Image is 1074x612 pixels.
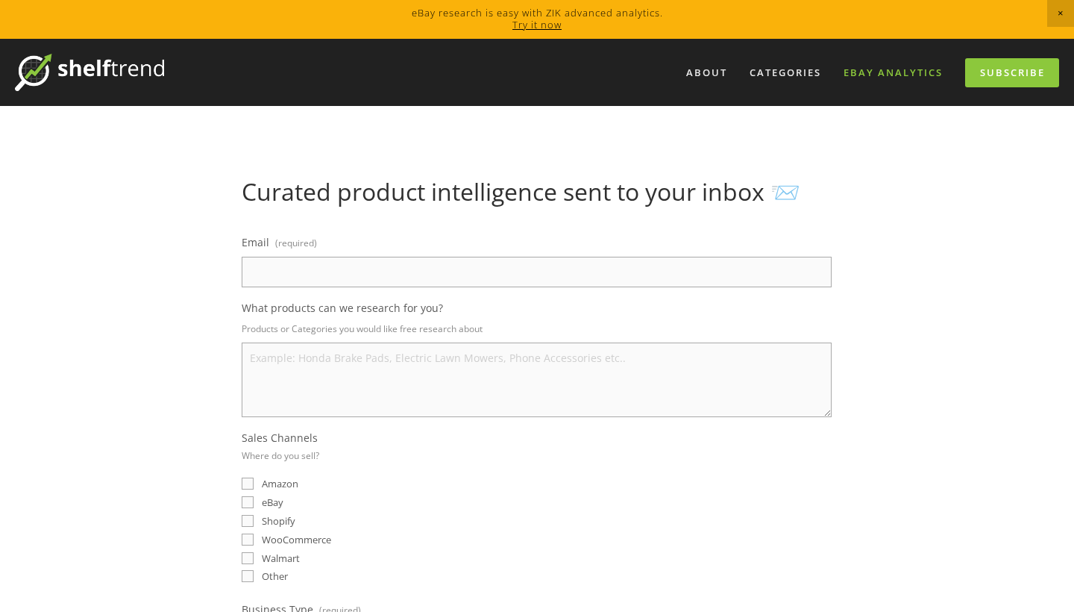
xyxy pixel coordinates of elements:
h1: Curated product intelligence sent to your inbox 📨 [242,178,832,206]
a: Subscribe [965,58,1059,87]
input: Amazon [242,478,254,490]
span: WooCommerce [262,533,331,546]
a: About [676,60,737,85]
span: Amazon [262,477,298,490]
a: Try it now [512,18,562,31]
span: (required) [275,232,317,254]
input: eBay [242,496,254,508]
div: Categories [740,60,831,85]
p: Products or Categories you would like free research about [242,318,832,340]
span: Walmart [262,552,300,565]
p: Where do you sell? [242,445,319,466]
span: Other [262,569,288,583]
img: ShelfTrend [15,54,164,91]
span: What products can we research for you? [242,301,443,315]
a: eBay Analytics [834,60,952,85]
input: Other [242,570,254,582]
input: Walmart [242,552,254,564]
input: Shopify [242,515,254,527]
span: Shopify [262,514,295,528]
span: Sales Channels [242,431,318,445]
span: Email [242,235,269,249]
input: WooCommerce [242,534,254,546]
span: eBay [262,496,283,509]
